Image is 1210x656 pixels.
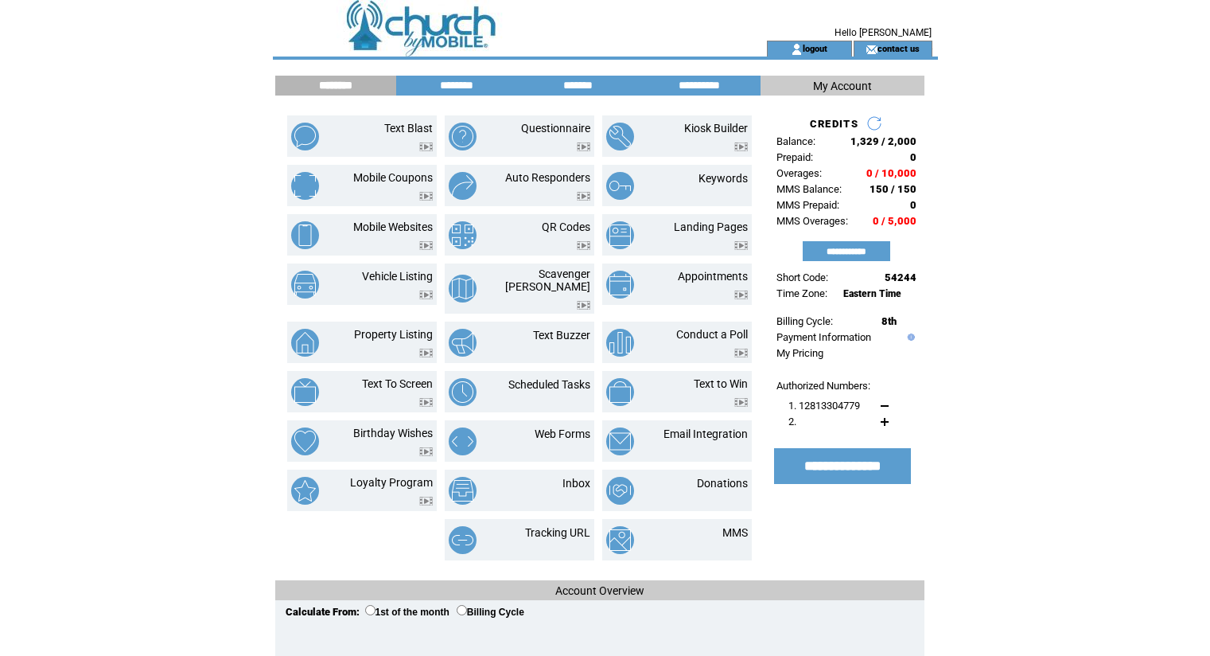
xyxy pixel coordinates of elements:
span: 8th [881,315,897,327]
span: Calculate From: [286,606,360,618]
a: Email Integration [663,428,748,440]
img: landing-pages.png [606,221,634,249]
a: Donations [697,477,748,490]
img: video.png [577,241,590,250]
img: mobile-websites.png [291,221,319,249]
span: 54244 [885,271,916,283]
a: Inbox [562,477,590,490]
img: conduct-a-poll.png [606,329,634,357]
span: Account Overview [555,584,644,597]
img: auto-responders.png [449,172,477,200]
span: My Account [813,80,872,92]
span: 0 [910,151,916,163]
a: Mobile Coupons [353,171,433,184]
a: Loyalty Program [350,476,433,489]
span: MMS Prepaid: [776,199,839,211]
img: email-integration.png [606,428,634,455]
label: Billing Cycle [457,607,524,618]
img: video.png [734,349,748,357]
img: video.png [577,143,590,151]
span: 0 / 5,000 [873,215,916,227]
a: Keywords [698,172,748,185]
a: Landing Pages [674,221,748,233]
img: text-blast.png [291,123,319,150]
span: 2. [788,416,796,428]
img: video.png [419,143,433,151]
span: CREDITS [810,118,858,130]
img: text-to-screen.png [291,378,319,406]
a: Scheduled Tasks [508,378,590,391]
a: Text Buzzer [533,329,590,342]
a: Tracking URL [525,526,590,539]
a: Questionnaire [521,122,590,135]
a: Kiosk Builder [684,122,748,135]
span: Balance: [776,135,815,147]
img: video.png [577,301,590,310]
img: text-to-win.png [606,378,634,406]
img: mobile-coupons.png [291,172,319,200]
input: Billing Cycle [457,605,467,615]
img: video.png [734,291,748,299]
img: property-listing.png [291,329,319,357]
span: Overages: [776,167,822,179]
span: Prepaid: [776,151,813,163]
a: Conduct a Poll [676,328,748,341]
input: 1st of the month [365,605,375,615]
img: kiosk-builder.png [606,123,634,150]
img: contact_us_icon.gif [866,43,877,56]
img: video.png [419,398,433,407]
label: 1st of the month [365,607,449,618]
img: video.png [577,192,590,201]
img: video.png [734,398,748,407]
span: MMS Overages: [776,215,848,227]
img: video.png [419,192,433,201]
a: Text To Screen [362,377,433,390]
a: QR Codes [542,221,590,233]
a: Auto Responders [505,171,590,184]
a: Vehicle Listing [362,270,433,283]
a: logout [803,43,827,53]
a: Payment Information [776,331,871,343]
span: 0 [910,199,916,211]
span: MMS Balance: [776,183,842,195]
span: Hello [PERSON_NAME] [835,27,932,38]
span: Authorized Numbers: [776,380,870,392]
img: birthday-wishes.png [291,428,319,455]
a: My Pricing [776,347,823,359]
img: video.png [419,241,433,250]
span: 0 / 10,000 [866,167,916,179]
img: video.png [419,497,433,506]
img: video.png [734,241,748,250]
img: loyalty-program.png [291,477,319,505]
img: text-buzzer.png [449,329,477,357]
a: Text to Win [694,377,748,390]
a: Appointments [678,270,748,283]
a: Web Forms [535,428,590,440]
img: video.png [734,143,748,151]
span: 150 / 150 [870,183,916,195]
a: Mobile Websites [353,221,433,233]
a: Property Listing [354,328,433,341]
img: questionnaire.png [449,123,477,150]
img: keywords.png [606,172,634,200]
a: Birthday Wishes [353,427,433,439]
span: Billing Cycle: [776,315,833,327]
span: 1,329 / 2,000 [850,135,916,147]
img: scheduled-tasks.png [449,378,477,406]
img: help.gif [904,334,915,341]
img: appointments.png [606,271,634,299]
img: video.png [419,291,433,299]
img: donations.png [606,477,634,505]
a: Scavenger [PERSON_NAME] [505,267,590,293]
span: Time Zone: [776,287,827,299]
img: qr-codes.png [449,221,477,249]
span: Eastern Time [843,288,901,299]
a: Text Blast [384,122,433,135]
a: MMS [722,526,748,539]
img: mms.png [606,526,634,554]
img: web-forms.png [449,428,477,455]
img: account_icon.gif [791,43,803,56]
a: contact us [877,43,920,53]
img: tracking-url.png [449,526,477,554]
span: 1. 12813304779 [788,400,860,412]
